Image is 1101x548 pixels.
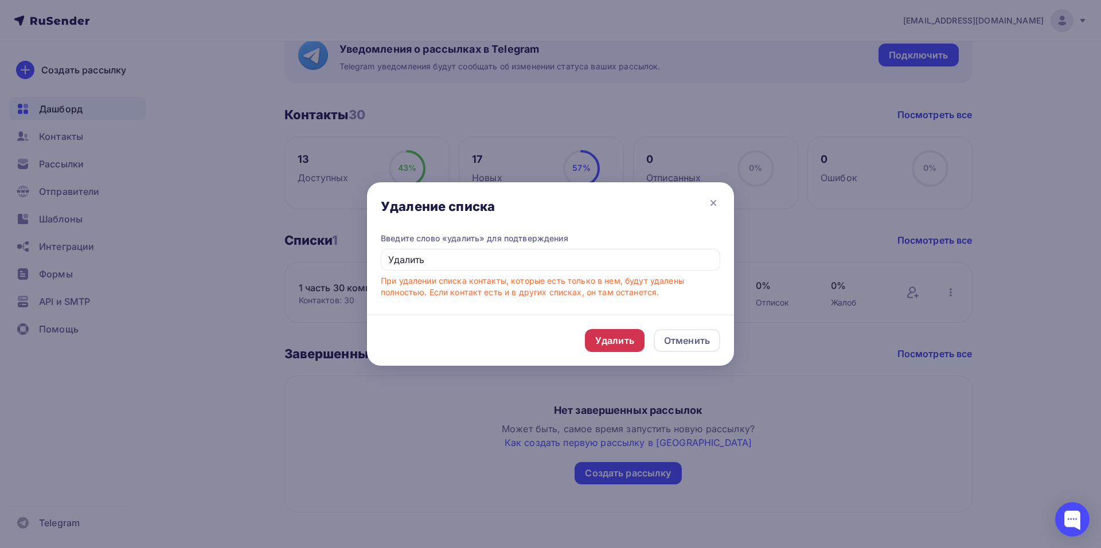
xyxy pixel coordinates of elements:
[381,198,495,214] div: Удаление списка
[381,233,720,244] div: Введите слово «удалить» для подтверждения
[381,249,720,271] input: Удалить
[381,275,720,298] div: При удалении списка контакты, которые есть только в нем, будут удалены полностью. Если контакт ес...
[595,334,634,347] div: Удалить
[664,334,710,347] div: Отменить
